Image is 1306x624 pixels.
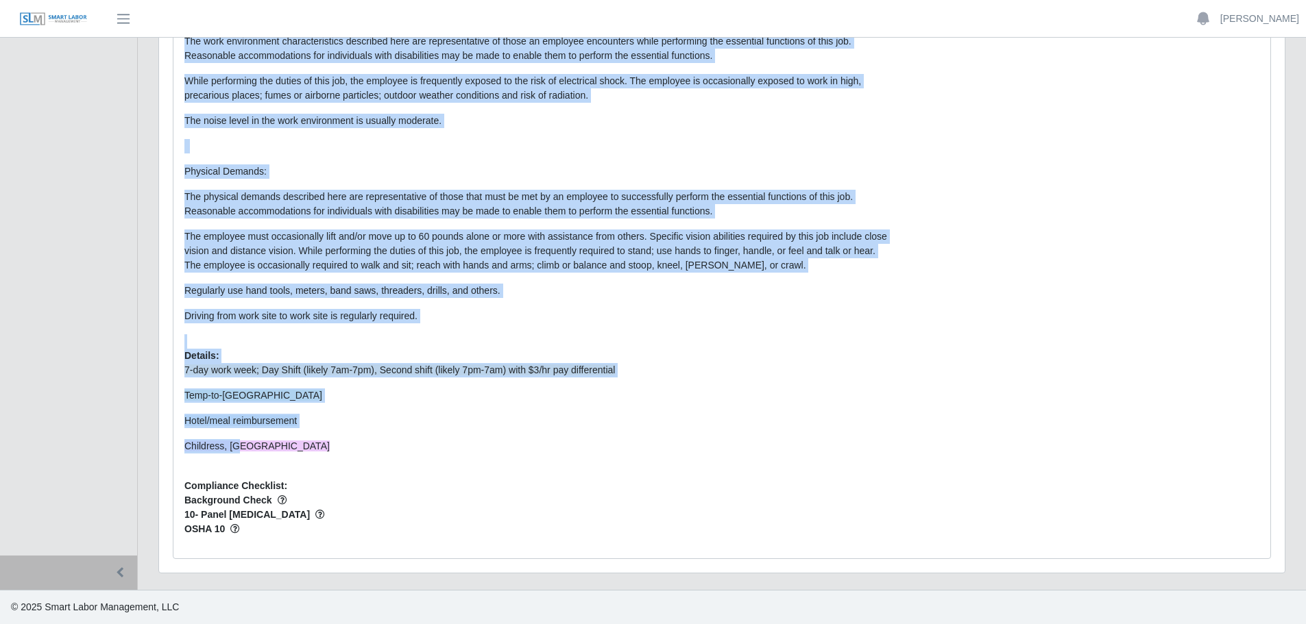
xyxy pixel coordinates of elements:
[184,164,894,179] p: Physical Demands:
[184,350,219,361] b: Details:
[184,309,894,323] p: Driving from work site to work site is regularly required.
[184,522,894,536] span: OSHA 10
[184,229,894,273] p: The employee must occasionally lift and/or move up to 60 pounds alone or more with assistance fro...
[184,74,894,103] p: While performing the duties of this job, the employee is frequently exposed to the risk of electr...
[184,114,894,128] p: The noise level in the work environment is usually moderate.
[184,390,322,401] span: Temp-to-[GEOGRAPHIC_DATA]
[1220,12,1299,26] a: [PERSON_NAME]
[184,34,894,63] p: The work environment characteristics described here are representative of those an employee encou...
[184,190,894,219] p: The physical demands described here are representative of those that must be met by an employee t...
[184,284,894,298] p: Regularly use hand tools, meters, band saws, threaders, drills, and others.
[184,364,615,375] span: 7-day work week; Day Shift (likely 7am-7pm), Second shift (likely 7pm-7am) with $3/hr pay differe...
[184,480,287,491] b: Compliance Checklist:
[184,415,297,426] span: Hotel/meal reimbursement
[11,601,179,612] span: © 2025 Smart Labor Management, LLC
[184,508,894,522] span: 10- Panel [MEDICAL_DATA]
[19,12,88,27] img: SLM Logo
[184,493,894,508] span: Background Check
[184,440,330,451] span: Childress, [GEOGRAPHIC_DATA]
